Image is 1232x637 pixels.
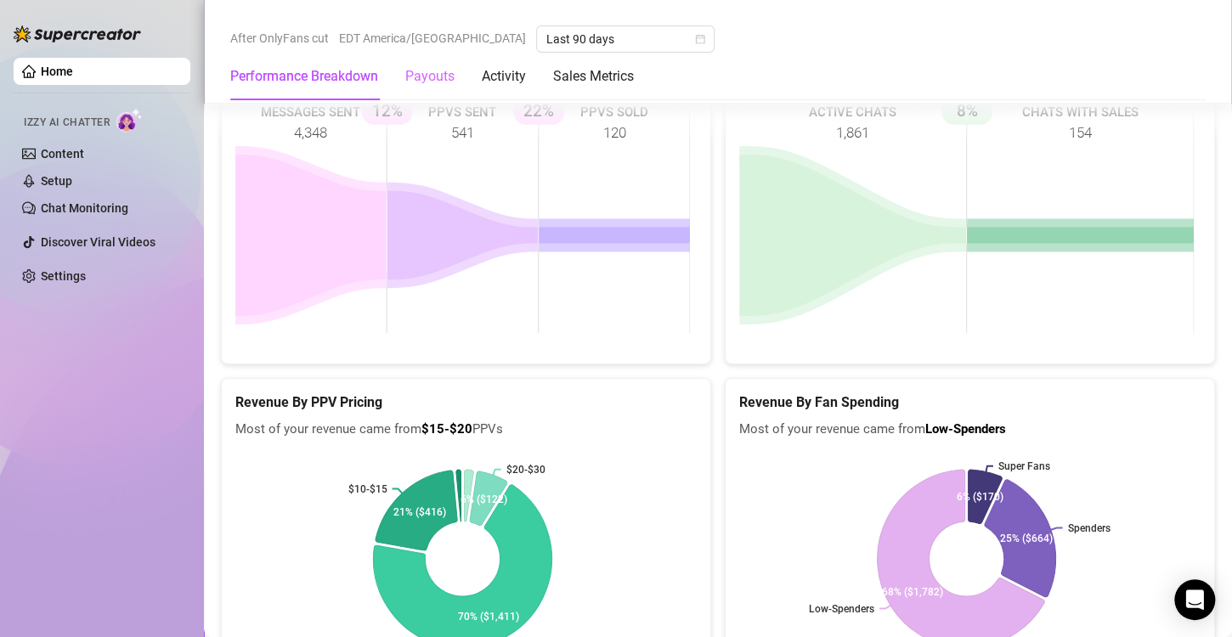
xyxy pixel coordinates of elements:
div: Performance Breakdown [230,66,378,87]
text: $20-$30 [506,464,545,476]
h5: Revenue By PPV Pricing [235,392,697,413]
span: calendar [695,34,705,44]
text: $10-$15 [348,483,387,495]
h5: Revenue By Fan Spending [739,392,1201,413]
a: Chat Monitoring [41,201,128,215]
b: $15-$20 [421,421,472,437]
a: Setup [41,174,72,188]
div: Activity [482,66,526,87]
a: Content [41,147,84,161]
img: AI Chatter [116,108,143,132]
a: Settings [41,269,86,283]
a: Discover Viral Videos [41,235,155,249]
a: Home [41,65,73,78]
div: Payouts [405,66,455,87]
text: Super Fans [998,460,1050,472]
span: Most of your revenue came from PPVs [235,420,697,440]
div: Open Intercom Messenger [1174,579,1215,620]
span: EDT America/[GEOGRAPHIC_DATA] [339,25,526,51]
span: Most of your revenue came from [739,420,1201,440]
b: Low-Spenders [925,421,1006,437]
span: Last 90 days [546,26,704,52]
span: After OnlyFans cut [230,25,329,51]
text: Spenders [1067,521,1110,533]
img: logo-BBDzfeDw.svg [14,25,141,42]
text: Low-Spenders [809,602,874,614]
div: Sales Metrics [553,66,634,87]
span: Izzy AI Chatter [24,115,110,131]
